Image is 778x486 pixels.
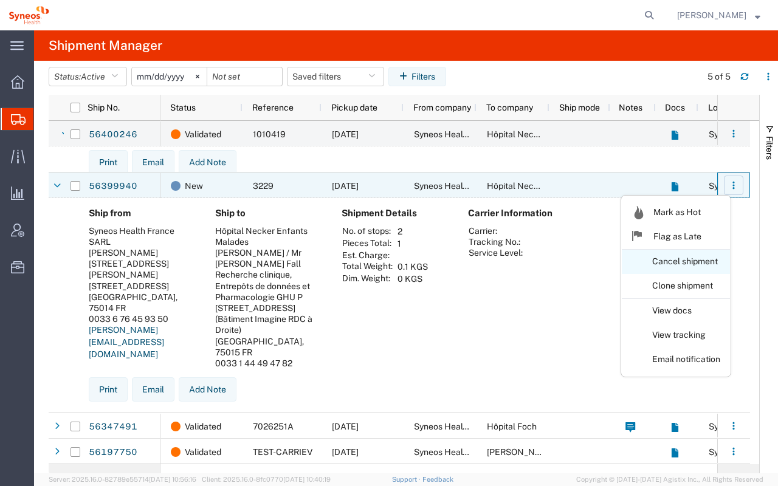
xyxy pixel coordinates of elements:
[9,6,49,24] img: logo
[89,281,196,292] div: [STREET_ADDRESS]
[132,377,174,402] button: Email
[253,422,294,431] span: 7026251A
[332,422,359,431] span: 07/31/2025
[622,324,730,346] a: View tracking
[708,103,742,112] span: Location
[185,414,221,439] span: Validated
[622,349,730,371] a: Email notification
[468,208,565,219] h4: Carrier Information
[132,67,207,86] input: Not set
[185,173,203,199] span: New
[88,443,138,462] a: 56197750
[468,247,523,258] th: Service Level:
[487,129,614,139] span: Hôpital Necker Enfants Malades
[81,72,105,81] span: Active
[342,273,393,285] th: Dim. Weight:
[622,251,730,273] a: Cancel shipment
[215,225,322,247] div: Hôpital Necker Enfants Malades
[388,67,446,86] button: Filters
[707,70,731,83] div: 5 of 5
[49,476,196,483] span: Server: 2025.16.0-82789e55714
[252,103,294,112] span: Reference
[215,208,322,219] h4: Ship to
[179,377,236,402] button: Add Note
[665,103,685,112] span: Docs
[619,103,642,112] span: Notes
[342,208,449,219] h4: Shipment Details
[202,476,331,483] span: Client: 2025.16.0-8fc0770
[622,275,730,297] a: Clone shipment
[88,177,138,196] a: 56399940
[622,200,730,225] a: Mark as Hot
[215,247,322,269] div: [PERSON_NAME] / Mr [PERSON_NAME] Fall
[132,150,174,174] button: Email
[89,208,196,219] h4: Ship from
[393,238,432,250] td: 1
[486,103,533,112] span: To company
[468,236,523,247] th: Tracking No.:
[215,336,322,358] div: [GEOGRAPHIC_DATA], 75015 FR
[487,447,574,457] span: Addison Whitney LLC
[49,67,127,86] button: Status:Active
[677,9,746,22] span: Carlton Platt
[392,476,422,483] a: Support
[414,422,559,431] span: Syneos Health FRANCE
[253,129,286,139] span: 1010419
[89,150,128,174] button: Print
[487,422,537,431] span: Hôpital Foch
[89,292,196,313] div: [GEOGRAPHIC_DATA], 75014 FR
[393,273,432,285] td: 0 KGS
[89,225,196,247] div: Syneos Health France SARL
[89,313,196,324] div: 0033 6 76 45 93 50
[287,67,384,86] button: Saved filters
[88,103,120,112] span: Ship No.
[342,261,393,273] th: Total Weight:
[414,181,523,191] span: Syneos Health France SARL
[622,225,730,249] a: Flag as Late
[88,125,138,145] a: 56400246
[342,225,393,238] th: No. of stops:
[332,181,359,191] span: 08/05/2025
[332,129,359,139] span: 08/06/2025
[468,225,523,236] th: Carrier:
[487,181,614,191] span: Hôpital Necker Enfants Malades
[89,325,164,358] a: [PERSON_NAME][EMAIL_ADDRESS][DOMAIN_NAME]
[49,30,162,61] h4: Shipment Manager
[215,269,322,303] div: Recherche clinique, Entrepôts de données et Pharmacologie GHU P
[622,300,730,322] a: View docs
[765,136,774,160] span: Filters
[185,122,221,147] span: Validated
[413,103,471,112] span: From company
[332,447,359,457] span: 07/18/2025
[149,476,196,483] span: [DATE] 10:56:16
[207,67,282,86] input: Not set
[253,181,274,191] span: 3229
[393,225,432,238] td: 2
[576,474,763,485] span: Copyright © [DATE]-[DATE] Agistix Inc., All Rights Reserved
[414,447,517,457] span: Syneos Health Clinical Ltd.
[88,417,138,437] a: 56347491
[422,476,453,483] a: Feedback
[170,103,196,112] span: Status
[89,377,128,402] button: Print
[414,129,523,139] span: Syneos Health France SARL
[89,258,196,280] div: [STREET_ADDRESS][PERSON_NAME]
[215,358,322,369] div: 0033 1 44 49 47 82
[253,447,312,457] span: TEST-CARRIEV
[676,8,761,22] button: [PERSON_NAME]
[215,303,322,336] div: [STREET_ADDRESS] (Bâtiment Imagine RDC à Droite)
[179,150,236,174] button: Add Note
[342,238,393,250] th: Pieces Total:
[283,476,331,483] span: [DATE] 10:40:19
[342,250,393,261] th: Est. Charge:
[393,261,432,273] td: 0.1 KGS
[559,103,600,112] span: Ship mode
[89,247,196,258] div: [PERSON_NAME]
[331,103,377,112] span: Pickup date
[185,439,221,465] span: Validated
